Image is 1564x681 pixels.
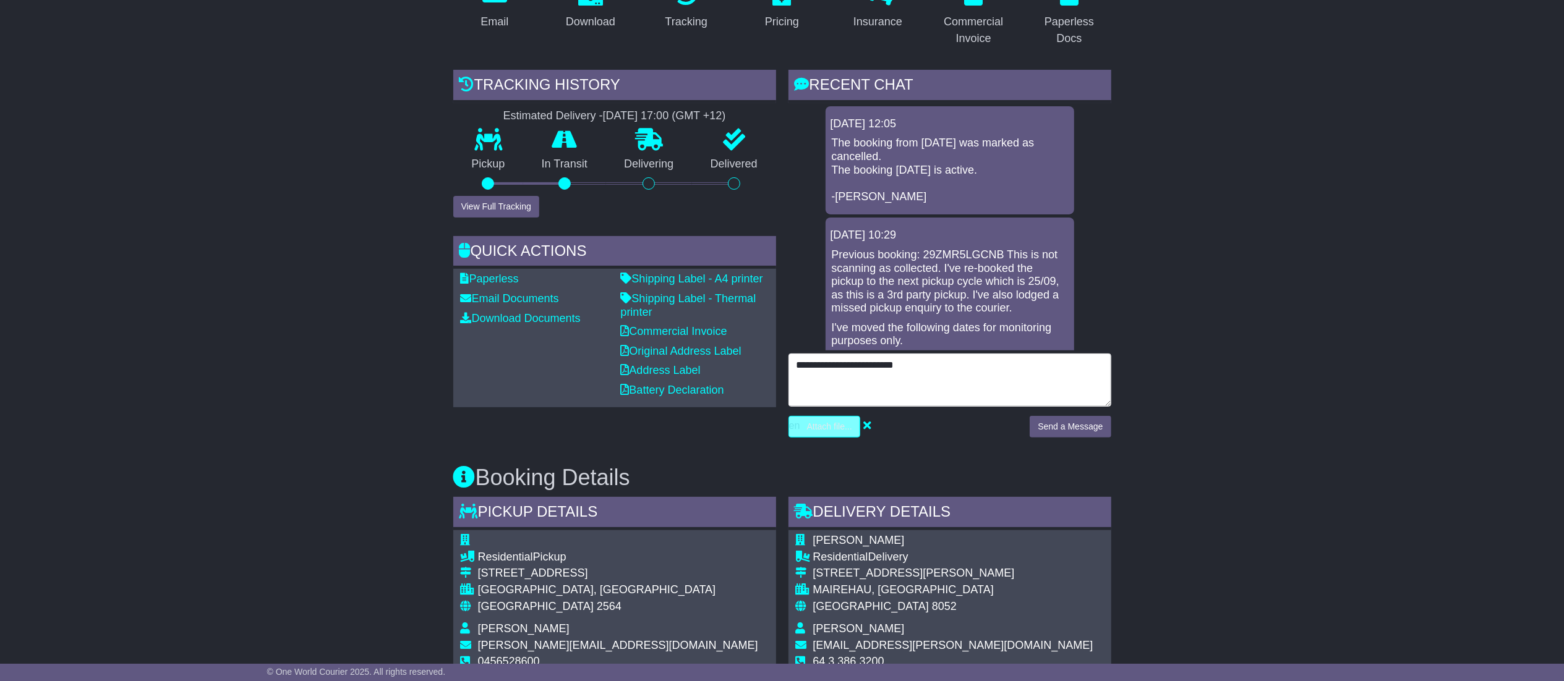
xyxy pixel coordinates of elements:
[788,70,1111,103] div: RECENT CHAT
[621,292,756,318] a: Shipping Label - Thermal printer
[621,325,727,337] a: Commercial Invoice
[853,14,902,30] div: Insurance
[813,551,1093,564] div: Delivery
[453,109,776,123] div: Estimated Delivery -
[453,465,1111,490] h3: Booking Details
[453,158,524,171] p: Pickup
[765,14,799,30] div: Pricing
[940,14,1007,47] div: Commercial Invoice
[478,567,758,580] div: [STREET_ADDRESS]
[1030,416,1111,438] button: Send a Message
[832,321,1068,348] p: I've moved the following dates for monitoring purposes only.
[831,229,1069,242] div: [DATE] 10:29
[478,583,758,597] div: [GEOGRAPHIC_DATA], [GEOGRAPHIC_DATA]
[621,345,741,357] a: Original Address Label
[813,655,884,667] span: 64 3 386 3200
[813,622,905,635] span: [PERSON_NAME]
[813,534,905,546] span: [PERSON_NAME]
[478,622,570,635] span: [PERSON_NAME]
[453,497,776,530] div: Pickup Details
[566,14,615,30] div: Download
[267,667,446,677] span: © One World Courier 2025. All rights reserved.
[478,551,758,564] div: Pickup
[813,551,868,563] span: Residential
[621,364,701,376] a: Address Label
[831,117,1069,131] div: [DATE] 12:05
[813,583,1093,597] div: MAIREHAU, [GEOGRAPHIC_DATA]
[832,137,1068,203] p: The booking from [DATE] was marked as cancelled. The booking [DATE] is active. -[PERSON_NAME]
[461,292,559,305] a: Email Documents
[481,14,508,30] div: Email
[453,236,776,269] div: Quick Actions
[478,639,758,651] span: [PERSON_NAME][EMAIL_ADDRESS][DOMAIN_NAME]
[523,158,606,171] p: In Transit
[621,273,763,285] a: Shipping Label - A4 printer
[813,567,1093,580] div: [STREET_ADDRESS][PERSON_NAME]
[813,600,929,612] span: [GEOGRAPHIC_DATA]
[478,551,533,563] span: Residential
[606,158,693,171] p: Delivering
[453,196,539,218] button: View Full Tracking
[813,639,1093,651] span: [EMAIL_ADDRESS][PERSON_NAME][DOMAIN_NAME]
[461,273,519,285] a: Paperless
[665,14,707,30] div: Tracking
[603,109,726,123] div: [DATE] 17:00 (GMT +12)
[597,600,622,612] span: 2564
[1036,14,1103,47] div: Paperless Docs
[453,70,776,103] div: Tracking history
[621,384,724,396] a: Battery Declaration
[788,497,1111,530] div: Delivery Details
[478,600,594,612] span: [GEOGRAPHIC_DATA]
[461,312,581,324] a: Download Documents
[478,655,540,667] span: 0456528600
[932,600,957,612] span: 8052
[832,248,1068,315] p: Previous booking: 29ZMR5LGCNB This is not scanning as collected. I've re-booked the pickup to the...
[692,158,776,171] p: Delivered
